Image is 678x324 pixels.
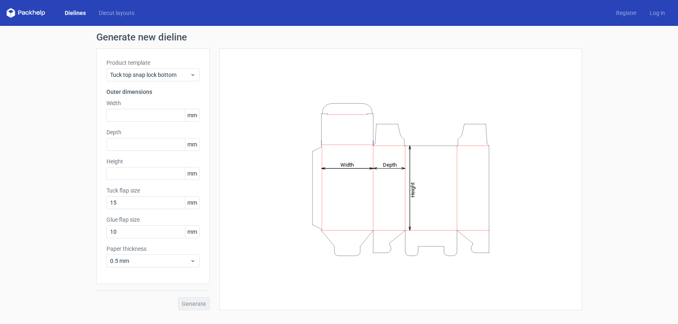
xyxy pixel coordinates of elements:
[410,182,416,197] tspan: Height
[110,71,190,79] span: Tuck top snap lock bottom
[185,138,199,150] span: mm
[106,59,200,67] label: Product template
[96,32,582,42] h1: Generate new dieline
[110,257,190,265] span: 0.5 mm
[58,9,92,17] a: Dielines
[383,161,397,167] tspan: Depth
[643,9,672,17] a: Log in
[185,197,199,209] span: mm
[106,245,200,253] label: Paper thickness
[185,167,199,180] span: mm
[106,128,200,136] label: Depth
[610,9,643,17] a: Register
[106,88,200,96] h3: Outer dimensions
[185,109,199,121] span: mm
[106,186,200,195] label: Tuck flap size
[106,157,200,165] label: Height
[92,9,141,17] a: Diecut layouts
[185,226,199,238] span: mm
[106,216,200,224] label: Glue flap size
[106,99,200,107] label: Width
[340,161,353,167] tspan: Width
